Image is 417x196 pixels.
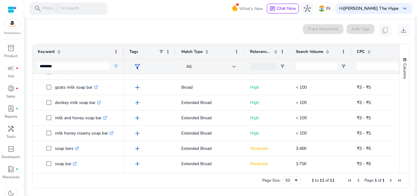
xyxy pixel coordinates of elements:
[341,64,346,69] button: Open Filter Menu
[296,84,307,90] span: < 100
[296,69,307,75] span: < 100
[382,178,385,183] span: 1
[357,146,371,151] span: ₹3 - ₹6
[285,178,294,183] div: 50
[282,177,301,184] div: Page Size
[343,6,399,11] b: [PERSON_NAME] The Hype
[296,115,307,121] span: < 100
[4,19,20,28] img: amazon.svg
[55,96,101,109] p: donkey milk soap bar
[16,107,18,110] span: fiber_manual_record
[38,49,55,54] span: Keyword
[16,87,18,90] span: fiber_manual_record
[364,178,374,183] span: Page
[375,178,377,183] span: 1
[4,53,17,59] p: Product
[347,178,352,183] div: First Page
[339,6,399,11] p: Hi
[397,178,402,183] div: Last Page
[55,5,60,12] span: /
[280,64,285,69] button: Open Filter Menu
[129,49,138,54] span: Tags
[7,145,15,153] span: code_blocks
[55,127,114,139] p: milk honey creamy soap bar
[181,157,239,170] p: Extended Broad
[239,3,263,14] span: What's New
[55,157,77,170] p: soap bar
[296,146,307,151] span: 3.46K
[357,161,371,167] span: ₹3 - ₹6
[134,99,141,106] span: add
[134,68,141,76] span: add
[55,112,107,124] p: milk and honey soap bar
[6,94,15,99] p: Sales
[325,178,329,183] span: of
[250,112,285,124] p: High
[134,160,141,168] span: add
[296,63,337,70] input: Search Volume Filter Input
[134,114,141,122] span: add
[34,5,42,12] span: search
[43,5,79,12] p: Press to search
[181,96,239,109] p: Extended Broad
[270,6,276,12] span: chat
[400,27,407,34] span: download
[181,127,239,139] p: Extended Broad
[320,178,325,183] span: 11
[402,63,408,79] span: Columns
[7,65,15,72] span: campaign
[357,130,371,136] span: ₹3 - ₹5
[401,5,408,12] span: keyboard_arrow_down
[357,115,371,121] span: ₹3 - ₹5
[250,157,285,170] p: Moderate
[181,142,239,155] p: Extended Broad
[304,5,311,12] span: hub
[55,142,79,155] p: soap bars
[55,81,98,94] p: goats milk soap bar
[250,49,271,54] span: Relevance Score
[277,6,296,11] span: Chat Now
[357,100,371,105] span: ₹3 - ₹5
[250,142,285,155] p: Moderate
[181,81,239,94] p: Broad
[7,44,15,52] span: inventory_2
[7,105,15,112] span: lab_profile
[186,64,192,69] span: All
[357,49,365,54] span: CPC
[134,84,141,91] span: add
[397,24,410,36] button: download
[2,154,20,160] p: Developers
[181,49,203,54] span: Match Type
[267,4,299,13] button: chatChat Now
[7,125,15,132] span: handyman
[6,134,16,139] p: Tools
[38,63,110,70] input: Keyword Filter Input
[250,81,285,94] p: High
[250,127,285,139] p: High
[357,84,371,90] span: ₹3 - ₹5
[134,63,141,70] span: filter_alt
[181,112,239,124] p: Extended Broad
[378,178,381,183] span: of
[114,64,118,69] button: Open Filter Menu
[388,178,393,183] div: Next Page
[296,161,307,167] span: 3.75K
[296,130,307,136] span: < 100
[319,6,325,12] img: in.svg
[296,49,323,54] span: Search Volume
[8,73,14,79] p: Ads
[134,145,141,152] span: add
[16,168,18,170] span: fiber_manual_record
[296,100,307,105] span: < 100
[134,130,141,137] span: add
[315,178,319,183] span: to
[356,178,361,183] div: Previous Page
[330,178,335,183] span: 11
[16,67,18,69] span: fiber_manual_record
[7,85,15,92] span: donut_small
[7,165,15,173] span: book_4
[326,3,330,14] p: IN
[357,63,398,70] input: CPC Filter Input
[5,114,17,119] p: Reports
[2,174,20,180] p: Resources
